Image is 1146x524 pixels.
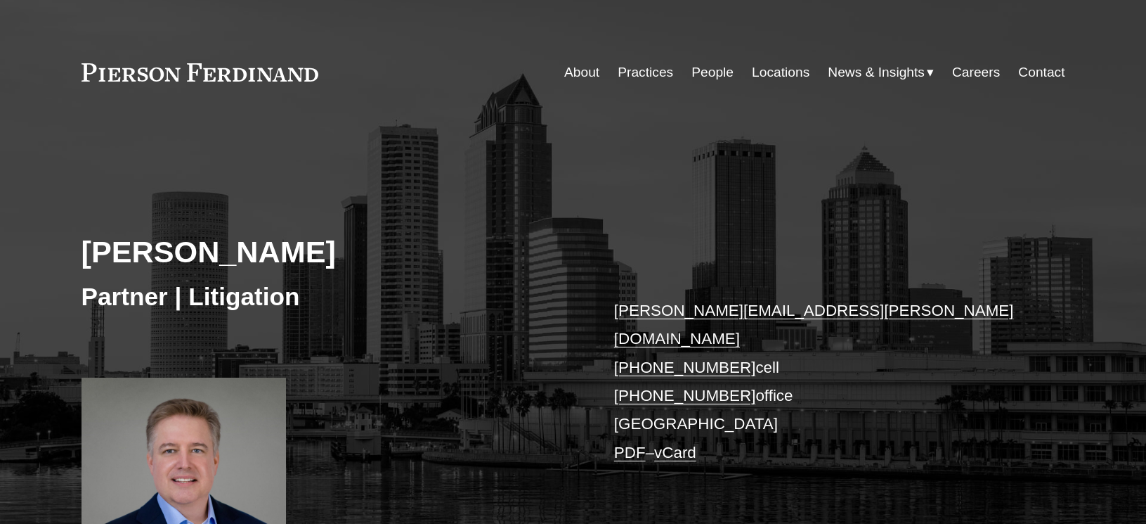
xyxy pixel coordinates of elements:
[564,59,599,86] a: About
[614,359,756,376] a: [PHONE_NUMBER]
[752,59,809,86] a: Locations
[654,444,696,461] a: vCard
[614,387,756,404] a: [PHONE_NUMBER]
[614,302,1014,347] a: [PERSON_NAME][EMAIL_ADDRESS][PERSON_NAME][DOMAIN_NAME]
[614,297,1024,467] p: cell office [GEOGRAPHIC_DATA] –
[1018,59,1064,86] a: Contact
[828,60,925,85] span: News & Insights
[952,59,1000,86] a: Careers
[618,59,673,86] a: Practices
[82,281,573,312] h3: Partner | Litigation
[82,234,573,270] h2: [PERSON_NAME]
[828,59,934,86] a: folder dropdown
[691,59,734,86] a: People
[614,444,646,461] a: PDF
